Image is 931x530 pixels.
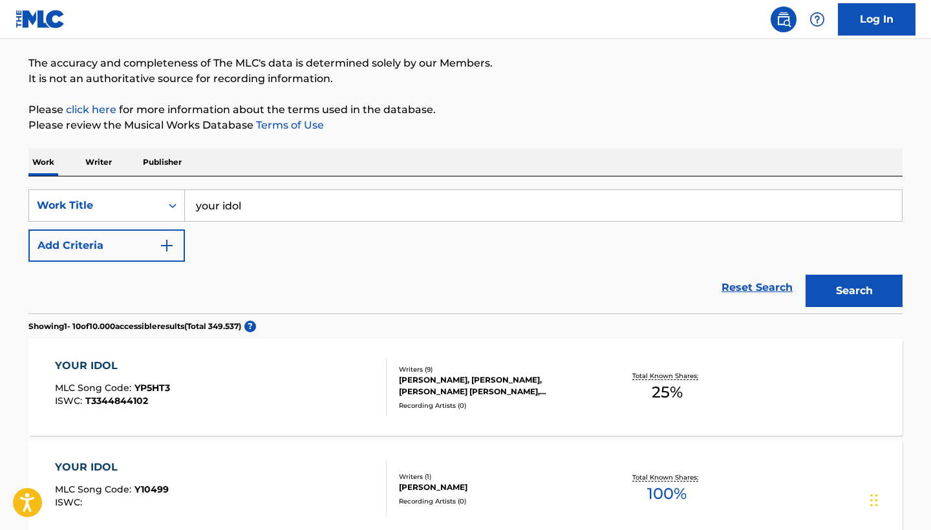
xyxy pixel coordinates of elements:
p: Showing 1 - 10 of 10.000 accessible results (Total 349.537 ) [28,321,241,332]
a: Terms of Use [253,119,324,131]
div: Recording Artists ( 0 ) [399,496,594,506]
div: Writers ( 1 ) [399,472,594,482]
a: YOUR IDOLMLC Song Code:YP5HT3ISWC:T3344844102Writers (9)[PERSON_NAME], [PERSON_NAME], [PERSON_NAM... [28,339,903,436]
p: Work [28,149,58,176]
p: Please for more information about the terms used in the database. [28,102,903,118]
div: Work Title [37,198,153,213]
span: ISWC : [55,395,85,407]
p: It is not an authoritative source for recording information. [28,71,903,87]
img: 9d2ae6d4665cec9f34b9.svg [159,238,175,253]
span: MLC Song Code : [55,483,134,495]
div: Writers ( 9 ) [399,365,594,374]
a: Reset Search [715,273,799,302]
span: ISWC : [55,496,85,508]
div: YOUR IDOL [55,460,169,475]
p: The accuracy and completeness of The MLC's data is determined solely by our Members. [28,56,903,71]
a: click here [66,103,116,116]
button: Search [806,275,903,307]
div: YOUR IDOL [55,358,170,374]
a: Public Search [771,6,797,32]
span: MLC Song Code : [55,382,134,394]
iframe: Chat Widget [866,468,931,530]
img: search [776,12,791,27]
div: Recording Artists ( 0 ) [399,401,594,410]
div: [PERSON_NAME] [399,482,594,493]
div: [PERSON_NAME], [PERSON_NAME], [PERSON_NAME] [PERSON_NAME], [PERSON_NAME], [PERSON_NAME], [PERSON_... [399,374,594,397]
p: Total Known Shares: [632,371,701,381]
form: Search Form [28,189,903,313]
span: 25 % [652,381,683,404]
div: Arrastrar [870,481,878,520]
span: 100 % [647,482,687,505]
img: MLC Logo [16,10,65,28]
p: Total Known Shares: [632,472,701,482]
span: ? [244,321,256,332]
div: Help [804,6,830,32]
button: Add Criteria [28,229,185,262]
img: help [809,12,825,27]
div: Widget de chat [866,468,931,530]
p: Please review the Musical Works Database [28,118,903,133]
p: Writer [81,149,116,176]
p: Publisher [139,149,186,176]
span: T3344844102 [85,395,148,407]
span: Y10499 [134,483,169,495]
a: Log In [838,3,915,36]
span: YP5HT3 [134,382,170,394]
